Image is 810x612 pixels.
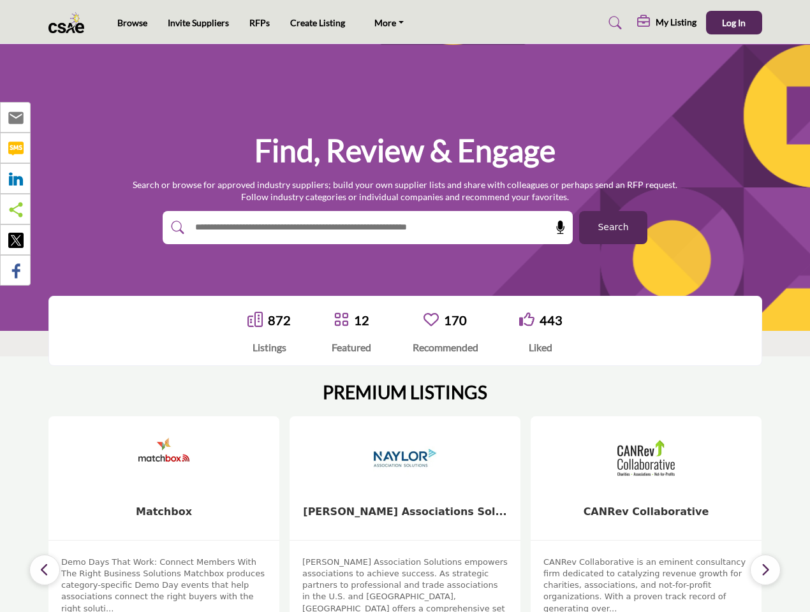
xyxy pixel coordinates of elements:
[423,312,439,329] a: Go to Recommended
[254,131,556,170] h1: Find, Review & Engage
[48,12,91,33] img: Site Logo
[303,506,506,518] b: Naylor Associations Sol...
[722,17,746,28] span: Log In
[323,382,487,404] h2: PREMIUM LISTINGS
[332,340,371,355] div: Featured
[334,312,349,329] a: Go to Featured
[365,14,413,32] a: More
[598,221,628,234] span: Search
[136,506,192,518] a: Matchbox
[303,506,506,518] a: [PERSON_NAME] Associations Sol...
[290,17,345,28] a: Create Listing
[413,340,478,355] div: Recommended
[596,13,630,33] a: Search
[268,312,291,328] a: 872
[168,17,229,28] a: Invite Suppliers
[373,426,437,490] img: Naylor Associations Sol...
[584,506,709,518] a: CANRev Collaborative
[249,17,270,28] a: RFPs
[637,15,696,31] div: My Listing
[706,11,762,34] button: Log In
[444,312,467,328] a: 170
[354,312,369,328] a: 12
[540,312,563,328] a: 443
[656,17,696,28] h5: My Listing
[247,340,291,355] div: Listings
[519,340,563,355] div: Liked
[614,426,678,490] img: CANRev Collaborative
[519,312,534,327] i: Go to Liked
[132,426,196,490] img: Matchbox
[133,178,677,203] p: Search or browse for approved industry suppliers; build your own supplier lists and share with co...
[579,211,647,244] button: Search
[117,17,147,28] a: Browse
